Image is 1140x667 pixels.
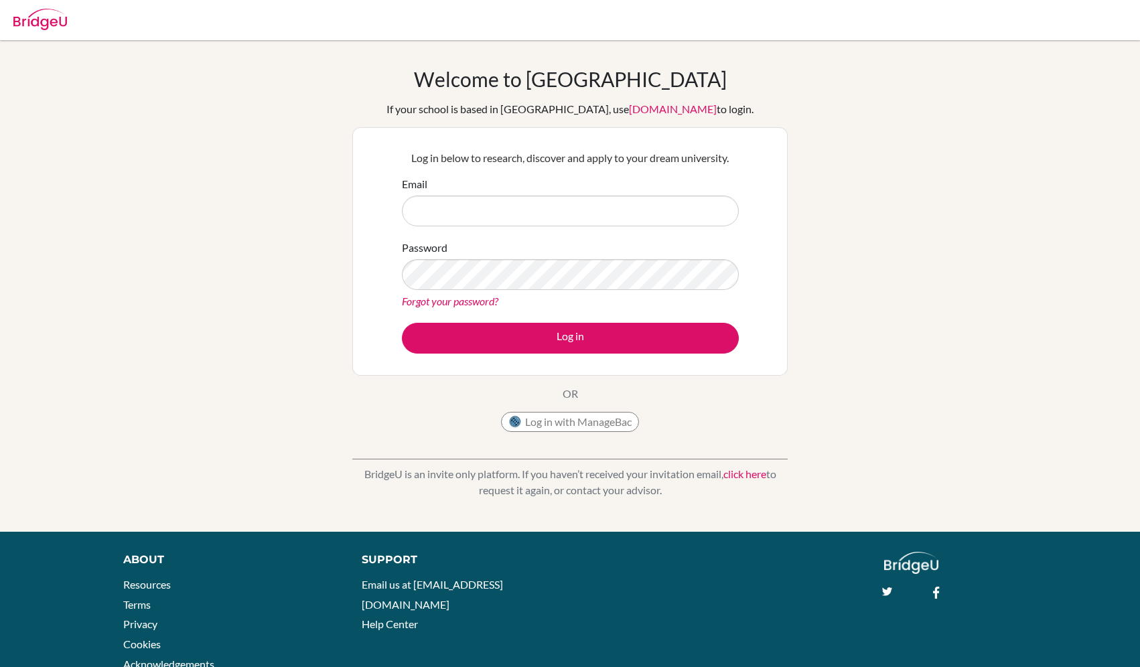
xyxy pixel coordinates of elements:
button: Log in with ManageBac [501,412,639,432]
div: Support [362,552,555,568]
a: Terms [123,598,151,611]
p: OR [563,386,578,402]
p: Log in below to research, discover and apply to your dream university. [402,150,739,166]
div: About [123,552,332,568]
a: click here [723,467,766,480]
a: Forgot your password? [402,295,498,307]
img: logo_white@2x-f4f0deed5e89b7ecb1c2cc34c3e3d731f90f0f143d5ea2071677605dd97b5244.png [884,552,938,574]
a: Privacy [123,617,157,630]
p: BridgeU is an invite only platform. If you haven’t received your invitation email, to request it ... [352,466,788,498]
img: Bridge-U [13,9,67,30]
a: Cookies [123,638,161,650]
h1: Welcome to [GEOGRAPHIC_DATA] [414,67,727,91]
a: Email us at [EMAIL_ADDRESS][DOMAIN_NAME] [362,578,503,611]
a: Help Center [362,617,418,630]
a: Resources [123,578,171,591]
label: Email [402,176,427,192]
div: If your school is based in [GEOGRAPHIC_DATA], use to login. [386,101,754,117]
button: Log in [402,323,739,354]
label: Password [402,240,447,256]
a: [DOMAIN_NAME] [629,102,717,115]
